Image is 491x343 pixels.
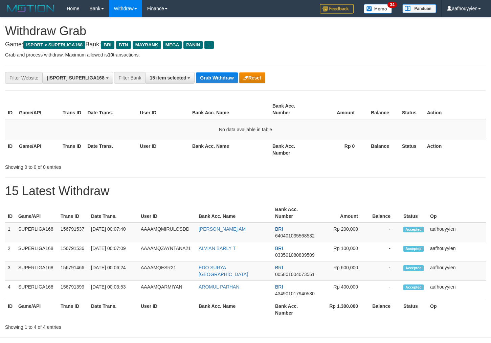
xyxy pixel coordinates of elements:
[16,223,58,242] td: SUPERLIGA168
[319,242,368,261] td: Rp 100,000
[58,203,88,223] th: Trans ID
[199,284,240,290] a: AROMUL PARHAN
[5,119,486,140] td: No data available in table
[137,100,189,119] th: User ID
[368,203,401,223] th: Balance
[42,72,113,84] button: [ISPORT] SUPERLIGA168
[47,75,104,81] span: [ISPORT] SUPERLIGA168
[275,284,283,290] span: BRI
[5,203,16,223] th: ID
[401,203,427,223] th: Status
[85,140,137,159] th: Date Trans.
[5,3,57,14] img: MOTION_logo.png
[5,184,486,198] h1: 15 Latest Withdraw
[16,100,60,119] th: Game/API
[137,140,189,159] th: User ID
[114,72,145,84] div: Filter Bank
[5,242,16,261] td: 2
[16,242,58,261] td: SUPERLIGA168
[60,100,85,119] th: Trans ID
[319,281,368,300] td: Rp 400,000
[58,300,88,319] th: Trans ID
[196,300,272,319] th: Bank Acc. Name
[204,41,214,49] span: ...
[16,300,58,319] th: Game/API
[58,261,88,281] td: 156791466
[403,284,424,290] span: Accepted
[138,281,196,300] td: AAAAMQARMIYAN
[189,140,270,159] th: Bank Acc. Name
[5,51,486,58] p: Grab and process withdraw. Maximum allowed is transactions.
[189,100,270,119] th: Bank Acc. Name
[23,41,85,49] span: ISPORT > SUPERLIGA168
[399,100,424,119] th: Status
[272,203,319,223] th: Bank Acc. Number
[16,261,58,281] td: SUPERLIGA168
[402,4,436,13] img: panduan.png
[313,100,365,119] th: Amount
[275,265,283,270] span: BRI
[313,140,365,159] th: Rp 0
[183,41,203,49] span: PANIN
[427,300,486,319] th: Op
[58,242,88,261] td: 156791536
[138,300,196,319] th: User ID
[108,52,113,58] strong: 10
[60,140,85,159] th: Trans ID
[5,24,486,38] h1: Withdraw Grab
[365,100,399,119] th: Balance
[427,203,486,223] th: Op
[88,281,138,300] td: [DATE] 00:03:53
[88,242,138,261] td: [DATE] 00:07:09
[424,100,486,119] th: Action
[270,100,313,119] th: Bank Acc. Number
[101,41,114,49] span: BRI
[275,291,315,296] span: Copy 434901017940530 to clipboard
[145,72,195,84] button: 15 item selected
[320,4,354,14] img: Feedback.jpg
[272,300,319,319] th: Bank Acc. Number
[5,223,16,242] td: 1
[5,41,486,48] h4: Game: Bank:
[275,226,283,232] span: BRI
[88,223,138,242] td: [DATE] 00:07:40
[239,72,265,83] button: Reset
[368,242,401,261] td: -
[319,300,368,319] th: Rp 1.300.000
[270,140,313,159] th: Bank Acc. Number
[199,226,246,232] a: [PERSON_NAME] AM
[275,272,315,277] span: Copy 005801004073561 to clipboard
[199,265,248,277] a: EDO SURYA [GEOGRAPHIC_DATA]
[133,41,161,49] span: MAYBANK
[427,281,486,300] td: aafhouyyien
[403,246,424,252] span: Accepted
[5,72,42,84] div: Filter Website
[403,227,424,232] span: Accepted
[88,261,138,281] td: [DATE] 00:06:24
[387,2,397,8] span: 34
[196,72,238,83] button: Grab Withdraw
[16,203,58,223] th: Game/API
[403,265,424,271] span: Accepted
[399,140,424,159] th: Status
[275,233,315,238] span: Copy 640401035568532 to clipboard
[5,261,16,281] td: 3
[427,242,486,261] td: aafhouyyien
[58,281,88,300] td: 156791399
[368,300,401,319] th: Balance
[116,41,131,49] span: BTN
[85,100,137,119] th: Date Trans.
[199,246,236,251] a: ALVIAN BARLY T
[88,203,138,223] th: Date Trans.
[163,41,182,49] span: MEGA
[319,223,368,242] td: Rp 200,000
[138,223,196,242] td: AAAAMQMIRULOSDD
[5,161,200,170] div: Showing 0 to 0 of 0 entries
[88,300,138,319] th: Date Trans.
[275,252,315,258] span: Copy 033501080839509 to clipboard
[16,140,60,159] th: Game/API
[5,300,16,319] th: ID
[427,223,486,242] td: aafhouyyien
[427,261,486,281] td: aafhouyyien
[138,261,196,281] td: AAAAMQESR21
